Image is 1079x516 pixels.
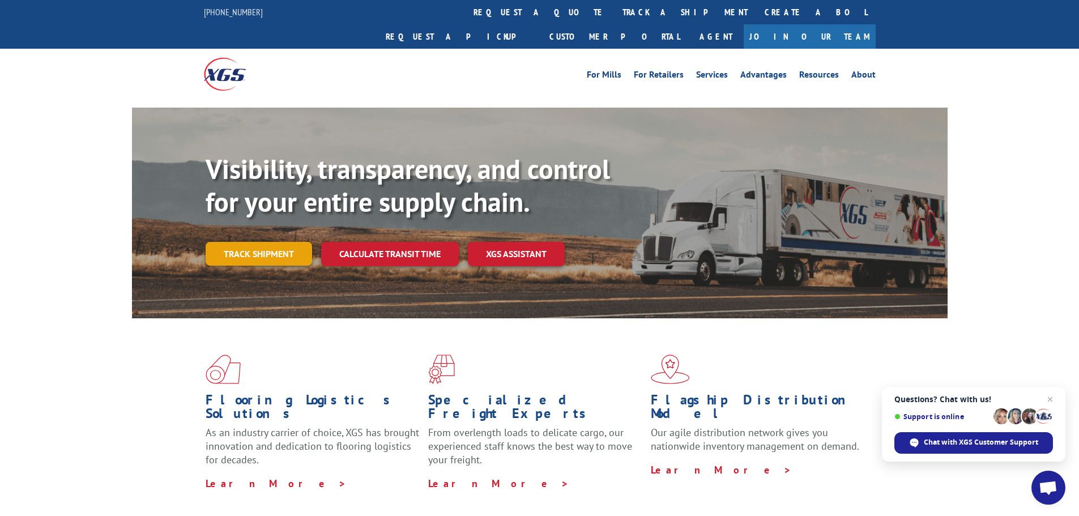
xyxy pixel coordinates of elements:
a: Request a pickup [377,24,541,49]
a: Advantages [740,70,787,83]
a: For Mills [587,70,621,83]
span: Close chat [1043,393,1057,406]
a: Calculate transit time [321,242,459,266]
img: xgs-icon-total-supply-chain-intelligence-red [206,355,241,384]
div: Chat with XGS Customer Support [894,432,1053,454]
a: Customer Portal [541,24,688,49]
a: Learn More > [206,477,347,490]
a: Learn More > [651,463,792,476]
span: Chat with XGS Customer Support [924,437,1038,447]
span: Questions? Chat with us! [894,395,1053,404]
p: From overlength loads to delicate cargo, our experienced staff knows the best way to move your fr... [428,426,642,476]
img: xgs-icon-flagship-distribution-model-red [651,355,690,384]
a: Join Our Team [744,24,876,49]
img: xgs-icon-focused-on-flooring-red [428,355,455,384]
span: Support is online [894,412,990,421]
a: XGS ASSISTANT [468,242,565,266]
h1: Flagship Distribution Model [651,393,865,426]
a: For Retailers [634,70,684,83]
a: Learn More > [428,477,569,490]
a: Track shipment [206,242,312,266]
h1: Specialized Freight Experts [428,393,642,426]
a: About [851,70,876,83]
a: [PHONE_NUMBER] [204,6,263,18]
b: Visibility, transparency, and control for your entire supply chain. [206,151,610,219]
h1: Flooring Logistics Solutions [206,393,420,426]
a: Services [696,70,728,83]
a: Resources [799,70,839,83]
a: Agent [688,24,744,49]
span: Our agile distribution network gives you nationwide inventory management on demand. [651,426,859,453]
span: As an industry carrier of choice, XGS has brought innovation and dedication to flooring logistics... [206,426,419,466]
div: Open chat [1031,471,1065,505]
